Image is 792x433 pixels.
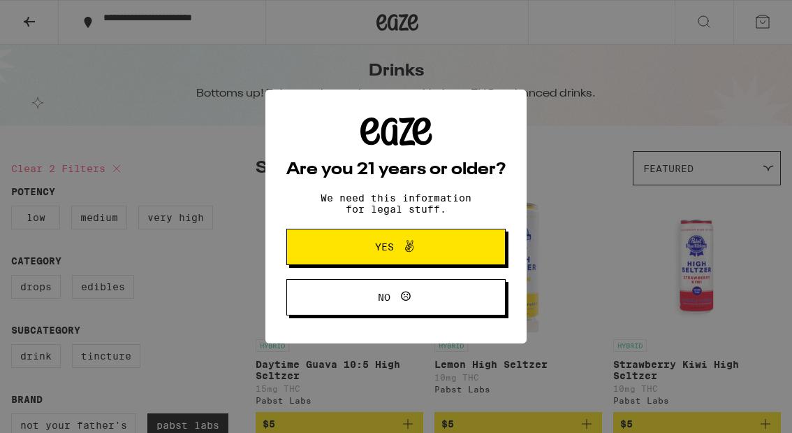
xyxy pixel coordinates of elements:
button: Yes [286,229,506,265]
span: No [378,292,390,302]
h2: Are you 21 years or older? [286,162,506,178]
p: We need this information for legal stuff. [309,192,483,215]
span: Yes [375,242,394,252]
span: Hi. Need any help? [8,10,101,21]
button: No [286,279,506,315]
